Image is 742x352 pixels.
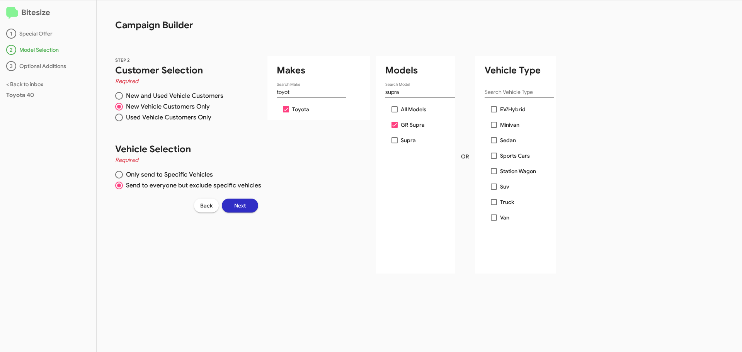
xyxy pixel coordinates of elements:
[401,105,426,114] span: All Models
[500,120,519,129] span: Minivan
[115,155,261,165] h4: Required
[115,64,261,77] h1: Customer Selection
[401,120,425,129] span: GR Supra
[6,29,90,39] div: Special Offer
[222,199,258,213] button: Next
[200,199,213,213] span: Back
[115,77,261,86] h4: Required
[292,105,309,114] span: Toyota
[500,136,516,145] span: Sedan
[194,199,219,213] button: Back
[123,103,210,111] span: New Vehicle Customers Only
[500,213,509,222] span: Van
[277,64,370,77] h1: Makes
[123,114,211,121] span: Used Vehicle Customers Only
[500,182,509,191] span: Suv
[6,29,16,39] div: 1
[500,105,526,114] span: EV/Hybrid
[500,151,530,160] span: Sports Cars
[6,61,16,71] div: 3
[6,91,90,99] div: Toyota 40
[97,0,531,31] h1: Campaign Builder
[500,167,536,176] span: Station Wagon
[485,64,556,77] h1: Vehicle Type
[123,182,261,189] span: Send to everyone but exclude specific vehicles
[6,81,43,88] a: < Back to inbox
[123,92,223,100] span: New and Used Vehicle Customers
[461,153,469,160] span: OR
[6,7,90,19] h2: Bitesize
[123,171,213,179] span: Only send to Specific Vehicles
[500,197,514,207] span: Truck
[401,136,416,145] span: Supra
[6,45,90,55] div: Model Selection
[6,61,90,71] div: Optional Additions
[6,7,18,19] img: logo-minimal.svg
[234,199,246,213] span: Next
[115,57,130,63] span: STEP 2
[6,45,16,55] div: 2
[115,143,261,155] h1: Vehicle Selection
[385,64,455,77] h1: Models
